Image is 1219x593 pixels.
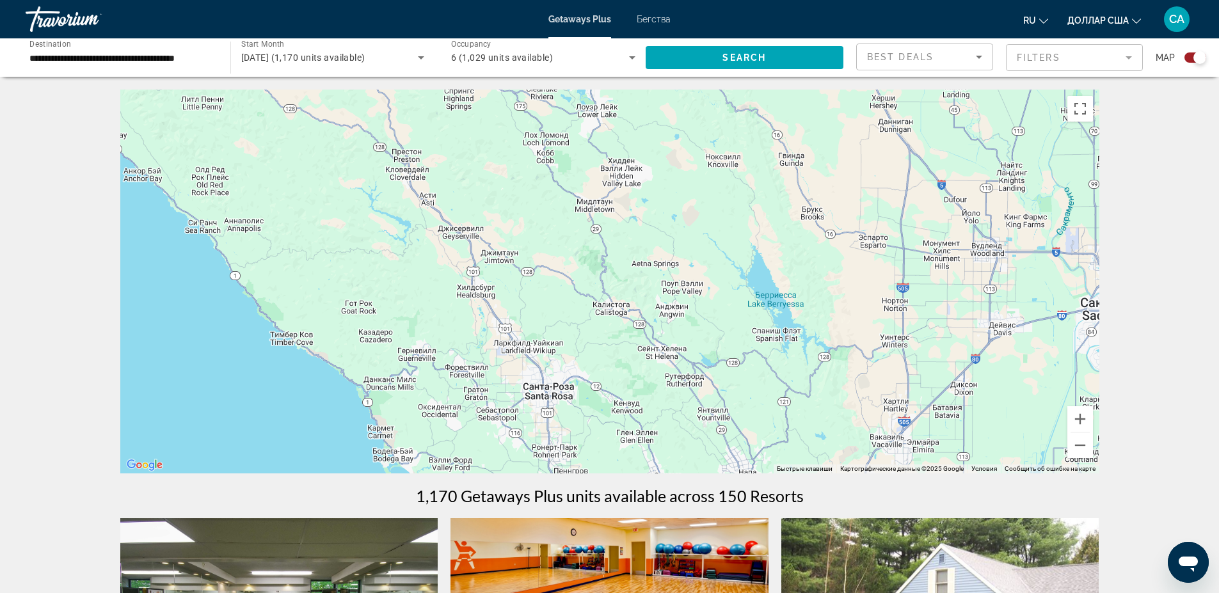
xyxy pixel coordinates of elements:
span: 6 (1,029 units available) [451,52,553,63]
span: [DATE] (1,170 units available) [241,52,365,63]
a: Getaways Plus [548,14,611,24]
a: Открыть эту область в Google Картах (в новом окне) [123,457,166,473]
span: Search [722,52,766,63]
span: Best Deals [867,52,934,62]
font: доллар США [1067,15,1129,26]
button: Изменить язык [1023,11,1048,29]
button: Включить полноэкранный режим [1067,96,1093,122]
font: СА [1169,12,1184,26]
button: Уменьшить [1067,432,1093,458]
button: Filter [1006,43,1143,72]
a: Травориум [26,3,154,36]
mat-select: Sort by [867,49,982,65]
span: Картографические данные ©2025 Google [840,465,964,472]
button: Увеличить [1067,406,1093,432]
button: Изменить валюту [1067,11,1141,29]
span: Occupancy [451,40,491,49]
iframe: Кнопка запуска окна обмена сообщениями [1168,542,1209,583]
font: ru [1023,15,1036,26]
span: Destination [29,39,71,48]
span: Start Month [241,40,284,49]
a: Сообщить об ошибке на карте [1005,465,1096,472]
a: Условия (ссылка откроется в новой вкладке) [971,465,997,472]
a: Бегства [637,14,671,24]
button: Меню пользователя [1160,6,1193,33]
h1: 1,170 Getaways Plus units available across 150 Resorts [416,486,804,505]
span: Map [1156,49,1175,67]
button: Search [646,46,844,69]
button: Быстрые клавиши [777,464,833,473]
img: Google [123,457,166,473]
